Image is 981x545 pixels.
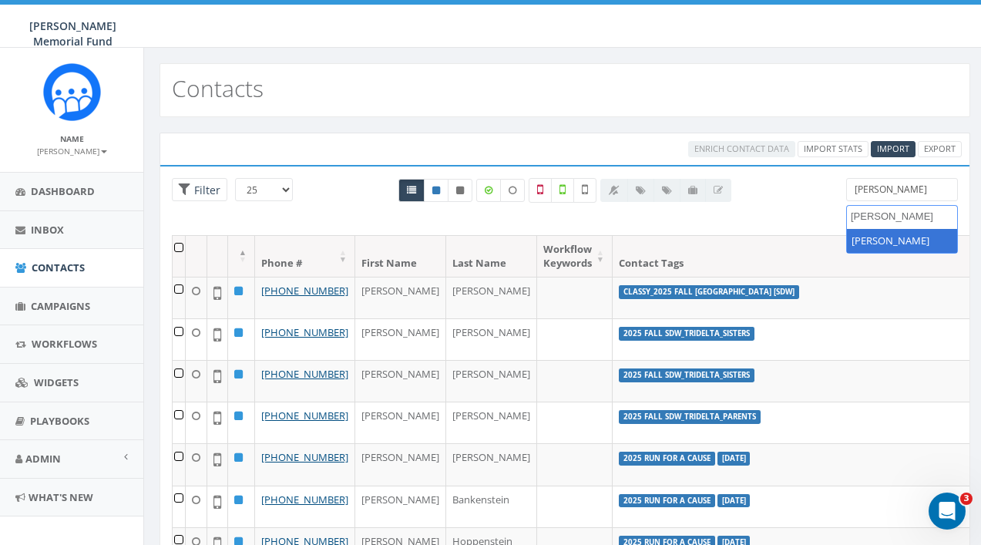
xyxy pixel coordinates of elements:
[877,143,909,154] span: Import
[619,494,715,508] label: 2025 Run for a Cause
[37,146,107,156] small: [PERSON_NAME]
[261,367,348,381] a: [PHONE_NUMBER]
[37,143,107,157] a: [PERSON_NAME]
[929,493,966,530] iframe: Intercom live chat
[717,452,751,466] label: [DATE]
[29,19,116,49] span: [PERSON_NAME] Memorial Fund
[34,375,79,389] span: Widgets
[551,178,574,203] label: Validated
[846,178,958,201] input: Type to search
[31,223,64,237] span: Inbox
[446,486,537,527] td: Bankenstein
[172,76,264,101] h2: Contacts
[355,360,446,402] td: [PERSON_NAME]
[619,410,761,424] label: 2025 Fall SDW_TriDelta_Parents
[871,141,915,157] a: Import
[29,490,93,504] span: What's New
[424,179,449,202] a: Active
[172,178,227,202] span: Advance Filter
[619,368,754,382] label: 2025 Fall SDW_TriDelta_Sisters
[960,493,973,505] span: 3
[537,236,613,277] th: Workflow Keywords: activate to sort column ascending
[456,186,464,195] i: This phone number is unsubscribed and has opted-out of all texts.
[851,210,957,224] textarea: Search
[529,178,552,203] label: Not a Mobile
[619,327,754,341] label: 2025 Fall SDW_TriDelta_Sisters
[398,179,425,202] a: All contacts
[32,261,85,274] span: Contacts
[31,299,90,313] span: Campaigns
[619,452,715,466] label: 2025 Run for a Cause
[798,141,868,157] a: Import Stats
[32,337,97,351] span: Workflows
[261,450,348,464] a: [PHONE_NUMBER]
[355,236,446,277] th: First Name
[448,179,472,202] a: Opted Out
[446,443,537,485] td: [PERSON_NAME]
[446,360,537,402] td: [PERSON_NAME]
[190,183,220,197] span: Filter
[918,141,962,157] a: Export
[261,284,348,298] a: [PHONE_NUMBER]
[261,325,348,339] a: [PHONE_NUMBER]
[446,277,537,318] td: [PERSON_NAME]
[432,186,440,195] i: This phone number is subscribed and will receive texts.
[619,285,799,299] label: classy_2025 Fall [GEOGRAPHIC_DATA] [SDW]
[261,493,348,506] a: [PHONE_NUMBER]
[446,236,537,277] th: Last Name
[255,236,355,277] th: Phone #: activate to sort column ascending
[25,452,61,466] span: Admin
[355,318,446,360] td: [PERSON_NAME]
[355,443,446,485] td: [PERSON_NAME]
[355,402,446,443] td: [PERSON_NAME]
[877,143,909,154] span: CSV files only
[573,178,596,203] label: Not Validated
[30,414,89,428] span: Playbooks
[60,133,84,144] small: Name
[847,229,957,253] li: [PERSON_NAME]
[261,409,348,422] a: [PHONE_NUMBER]
[43,63,101,121] img: Rally_Corp_Icon.png
[355,486,446,527] td: [PERSON_NAME]
[717,494,751,508] label: [DATE]
[355,277,446,318] td: [PERSON_NAME]
[476,179,501,202] label: Data Enriched
[446,318,537,360] td: [PERSON_NAME]
[446,402,537,443] td: [PERSON_NAME]
[500,179,525,202] label: Data not Enriched
[31,184,95,198] span: Dashboard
